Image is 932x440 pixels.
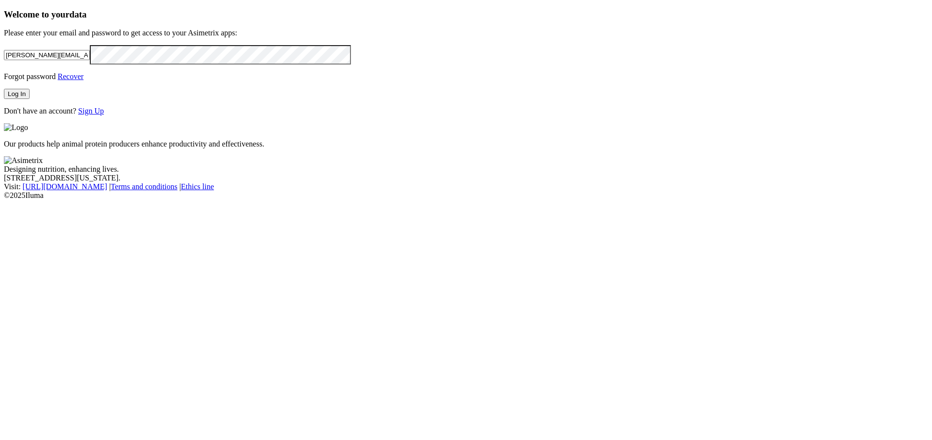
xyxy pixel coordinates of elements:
[4,174,928,182] div: [STREET_ADDRESS][US_STATE].
[111,182,178,191] a: Terms and conditions
[4,107,928,115] p: Don't have an account?
[58,72,83,81] a: Recover
[4,123,28,132] img: Logo
[4,165,928,174] div: Designing nutrition, enhancing lives.
[4,191,928,200] div: © 2025 Iluma
[4,182,928,191] div: Visit : | |
[4,50,90,60] input: Your email
[4,9,928,20] h3: Welcome to your
[4,156,43,165] img: Asimetrix
[4,72,928,81] p: Forgot password
[4,29,928,37] p: Please enter your email and password to get access to your Asimetrix apps:
[181,182,214,191] a: Ethics line
[4,140,928,148] p: Our products help animal protein producers enhance productivity and effectiveness.
[78,107,104,115] a: Sign Up
[23,182,107,191] a: [URL][DOMAIN_NAME]
[4,89,30,99] button: Log In
[69,9,86,19] span: data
